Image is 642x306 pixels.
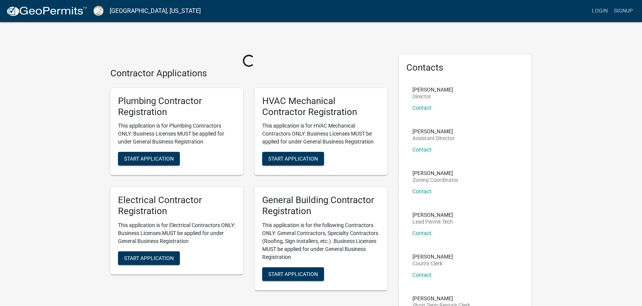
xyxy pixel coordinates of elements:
[412,230,431,236] a: Contact
[412,105,431,111] a: Contact
[412,147,431,153] a: Contact
[412,261,453,266] p: County Clerk
[110,68,387,79] h4: Contractor Applications
[124,156,174,162] span: Start Application
[412,212,453,218] p: [PERSON_NAME]
[262,221,380,261] p: This application is for the following Contractors ONLY: General Contractors, Specialty Contractor...
[611,4,636,18] a: Signup
[118,195,236,217] h5: Electrical Contractor Registration
[412,87,453,92] p: [PERSON_NAME]
[589,4,611,18] a: Login
[406,62,524,73] h5: Contacts
[262,96,380,118] h5: HVAC Mechanical Contractor Registration
[262,152,324,166] button: Start Application
[118,152,180,166] button: Start Application
[118,251,180,265] button: Start Application
[118,96,236,118] h5: Plumbing Contractor Registration
[262,195,380,217] h5: General Building Contractor Registration
[412,272,431,278] a: Contact
[412,219,453,224] p: Lead Permit Tech
[412,170,458,176] p: [PERSON_NAME]
[412,296,470,301] p: [PERSON_NAME]
[118,122,236,146] p: This application is for Plumbing Contractors ONLY: Business Licenses MUST be applied for under Ge...
[412,94,453,99] p: Director
[412,136,455,141] p: Assistant Director
[412,254,453,259] p: [PERSON_NAME]
[262,267,324,281] button: Start Application
[93,6,104,16] img: Putnam County, Georgia
[110,68,387,297] wm-workflow-list-section: Contractor Applications
[268,271,318,277] span: Start Application
[118,221,236,245] p: This application is for Electrical Contractors ONLY: Business Licenses MUST be applied for under ...
[412,177,458,183] p: Zoning Coordinator
[268,156,318,162] span: Start Application
[262,122,380,146] p: This application is for HVAC Mechanical Contractors ONLY: Business Licenses MUST be applied for u...
[412,129,455,134] p: [PERSON_NAME]
[124,255,174,261] span: Start Application
[412,188,431,194] a: Contact
[110,5,201,17] a: [GEOGRAPHIC_DATA], [US_STATE]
